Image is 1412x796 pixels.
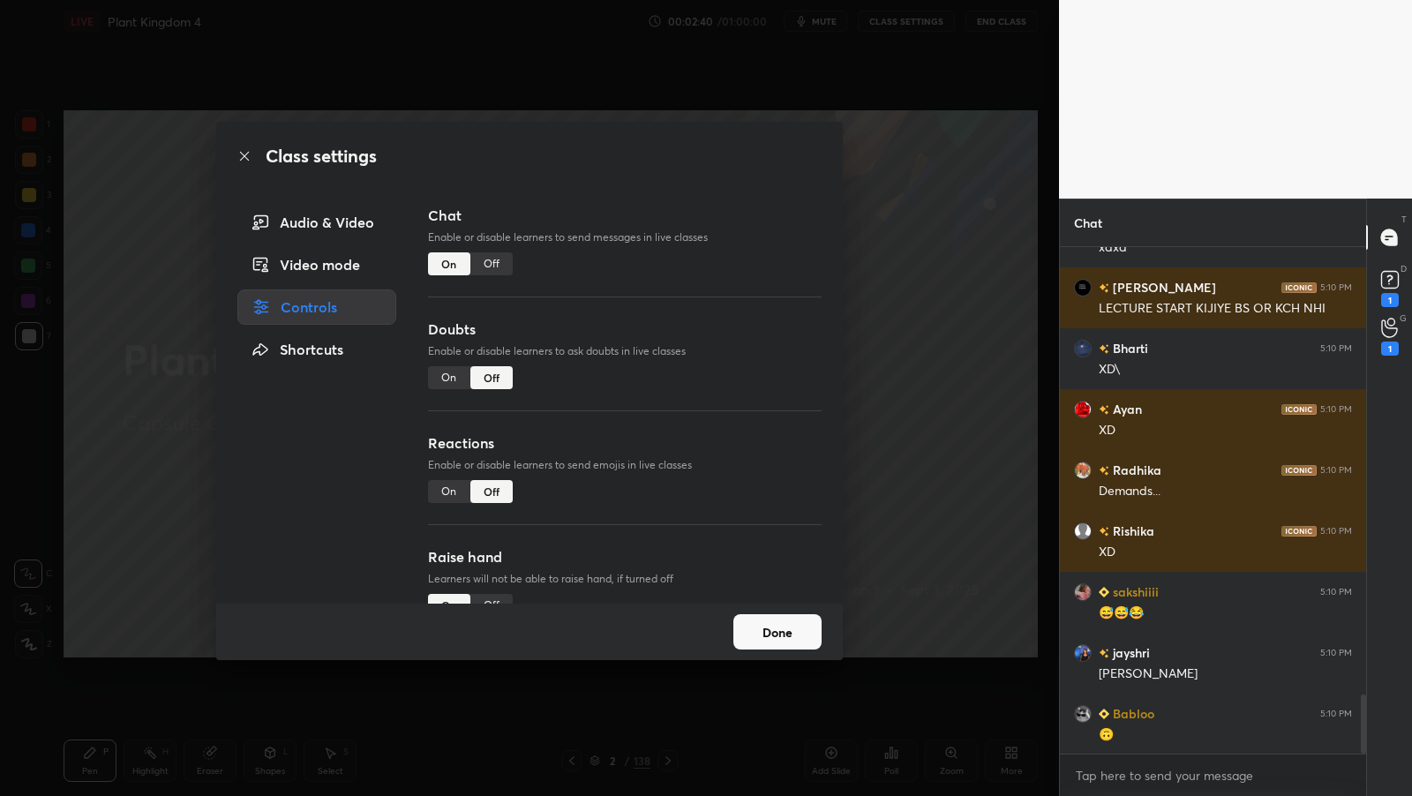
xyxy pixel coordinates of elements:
div: 5:10 PM [1320,465,1352,476]
div: 5:10 PM [1320,282,1352,293]
img: 67ccf82a7351462181d18aae8b21d9e4.jpg [1074,279,1092,297]
h6: Babloo [1109,704,1154,723]
div: Off [470,252,513,275]
div: 5:10 PM [1320,587,1352,597]
img: default.png [1074,522,1092,540]
div: Off [470,480,513,503]
img: iconic-dark.1390631f.png [1281,465,1317,476]
div: 5:10 PM [1320,526,1352,537]
h2: Class settings [266,143,377,169]
h6: Ayan [1109,400,1142,418]
p: Enable or disable learners to send emojis in live classes [428,457,822,473]
img: iconic-dark.1390631f.png [1281,282,1317,293]
p: Learners will not be able to raise hand, if turned off [428,571,822,587]
div: On [428,594,470,617]
img: no-rating-badge.077c3623.svg [1099,466,1109,476]
div: Audio & Video [237,205,396,240]
img: f273026b05ac4982b2462eab530fe8a6.jpg [1074,340,1092,357]
img: d827075515ab4406bb98767316b0b72c.jpg [1074,705,1092,723]
img: iconic-dark.1390631f.png [1281,526,1317,537]
p: Enable or disable learners to ask doubts in live classes [428,343,822,359]
h6: sakshiiii [1109,582,1159,601]
div: [PERSON_NAME] [1099,665,1352,683]
div: On [428,252,470,275]
div: grid [1060,247,1366,755]
div: XD\ [1099,361,1352,379]
h3: Chat [428,205,822,226]
h6: Radhika [1109,461,1161,479]
div: 1 [1381,293,1399,307]
div: Video mode [237,247,396,282]
h6: Bharti [1109,339,1148,357]
img: no-rating-badge.077c3623.svg [1099,344,1109,354]
div: 1 [1381,342,1399,356]
p: Enable or disable learners to send messages in live classes [428,229,822,245]
img: no-rating-badge.077c3623.svg [1099,649,1109,658]
div: Controls [237,289,396,325]
h3: Raise hand [428,546,822,567]
img: iconic-dark.1390631f.png [1281,404,1317,415]
h3: Reactions [428,432,822,454]
p: D [1401,262,1407,275]
div: Shortcuts [237,332,396,367]
div: 5:10 PM [1320,343,1352,354]
img: cdabc0910bef4b96a34a744e98936dd4.jpg [1074,583,1092,601]
div: 5:10 PM [1320,404,1352,415]
img: no-rating-badge.077c3623.svg [1099,527,1109,537]
img: no-rating-badge.077c3623.svg [1099,283,1109,293]
div: Off [470,594,513,617]
img: 46b5fff2a06b4a488599d2e6fa4872ab.jpg [1074,644,1092,662]
p: T [1401,213,1407,226]
img: Learner_Badge_beginner_1_8b307cf2a0.svg [1099,587,1109,597]
div: LECTURE START KIJIYE BS OR KCH NHI [1099,300,1352,318]
h6: Rishika [1109,522,1154,540]
img: 3 [1074,462,1092,479]
div: 😅😅😂 [1099,605,1352,622]
div: 5:10 PM [1320,709,1352,719]
p: Chat [1060,199,1116,246]
img: Learner_Badge_beginner_1_8b307cf2a0.svg [1099,709,1109,719]
div: 🙃 [1099,726,1352,744]
h6: [PERSON_NAME] [1109,278,1216,297]
h6: jayshri [1109,643,1150,662]
div: On [428,480,470,503]
div: XD [1099,422,1352,439]
button: Done [733,614,822,650]
div: xdxd [1099,239,1352,257]
div: Demands... [1099,483,1352,500]
div: XD [1099,544,1352,561]
img: no-rating-badge.077c3623.svg [1099,405,1109,415]
h3: Doubts [428,319,822,340]
div: Off [470,366,513,389]
div: On [428,366,470,389]
img: 98ca99a032cb452d9ea8d737edd57a91.93359529_3 [1074,401,1092,418]
div: 5:10 PM [1320,648,1352,658]
p: G [1400,312,1407,325]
